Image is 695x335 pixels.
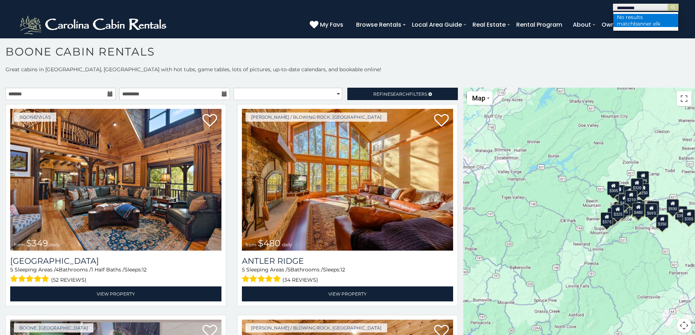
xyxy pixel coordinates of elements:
a: Add to favorites [202,113,217,129]
a: Antler Ridge [242,256,453,266]
a: Diamond Creek Lodge from $349 daily [10,109,221,251]
button: Map camera controls [677,318,691,333]
span: banner elk [634,20,660,27]
div: $930 [667,199,679,213]
a: Antler Ridge from $480 daily [242,109,453,251]
a: View Property [10,286,221,301]
a: Boone, [GEOGRAPHIC_DATA] [14,323,93,332]
span: $349 [26,238,48,248]
a: Boone/Vilas [14,113,56,122]
div: $330 [608,208,620,222]
div: $350 [656,214,668,228]
h3: Diamond Creek Lodge [10,256,221,266]
span: 12 [142,266,147,273]
a: Local Area Guide [408,18,466,31]
span: 1 Half Baths / [91,266,124,273]
div: Sleeping Areas / Bathrooms / Sleeps: [242,266,453,285]
div: $320 [631,178,644,192]
span: daily [282,242,292,247]
a: [PERSON_NAME] / Blowing Rock, [GEOGRAPHIC_DATA] [246,113,387,122]
a: Rental Program [513,18,566,31]
div: $305 [607,181,620,195]
a: Real Estate [469,18,509,31]
span: from [246,242,256,247]
div: $525 [637,171,649,184]
a: Browse Rentals [352,18,405,31]
div: $210 [625,190,638,204]
span: My Favs [320,20,343,29]
span: Search [390,91,409,97]
div: $325 [612,204,624,218]
span: 5 [10,266,13,273]
a: Add to favorites [434,113,449,129]
div: $315 [632,203,644,217]
div: $395 [633,199,645,213]
div: $480 [632,203,645,217]
div: $375 [601,212,613,226]
img: Antler Ridge [242,109,453,251]
span: 4 [55,266,59,273]
div: $355 [675,206,687,220]
span: $480 [258,238,281,248]
div: Sleeping Areas / Bathrooms / Sleeps: [10,266,221,285]
div: $565 [623,186,636,200]
a: [GEOGRAPHIC_DATA] [10,256,221,266]
li: No results match [613,14,678,27]
div: $695 [645,203,658,217]
span: daily [50,242,60,247]
div: $410 [618,194,631,208]
span: (52 reviews) [51,275,86,285]
img: Diamond Creek Lodge [10,109,221,251]
img: White-1-2.png [18,14,170,36]
div: $225 [624,199,637,213]
span: Map [472,94,485,102]
span: 5 [242,266,245,273]
span: (34 reviews) [282,275,318,285]
span: 5 [287,266,290,273]
a: Owner Login [598,18,641,31]
div: $380 [647,201,659,214]
a: [PERSON_NAME] / Blowing Rock, [GEOGRAPHIC_DATA] [246,323,387,332]
a: RefineSearchFilters [347,88,457,100]
span: Refine Filters [373,91,427,97]
span: from [14,242,25,247]
div: $250 [637,183,650,197]
button: Change map style [467,91,493,105]
a: View Property [242,286,453,301]
span: 12 [340,266,345,273]
a: About [569,18,595,31]
button: Toggle fullscreen view [677,91,691,106]
a: My Favs [310,20,345,30]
